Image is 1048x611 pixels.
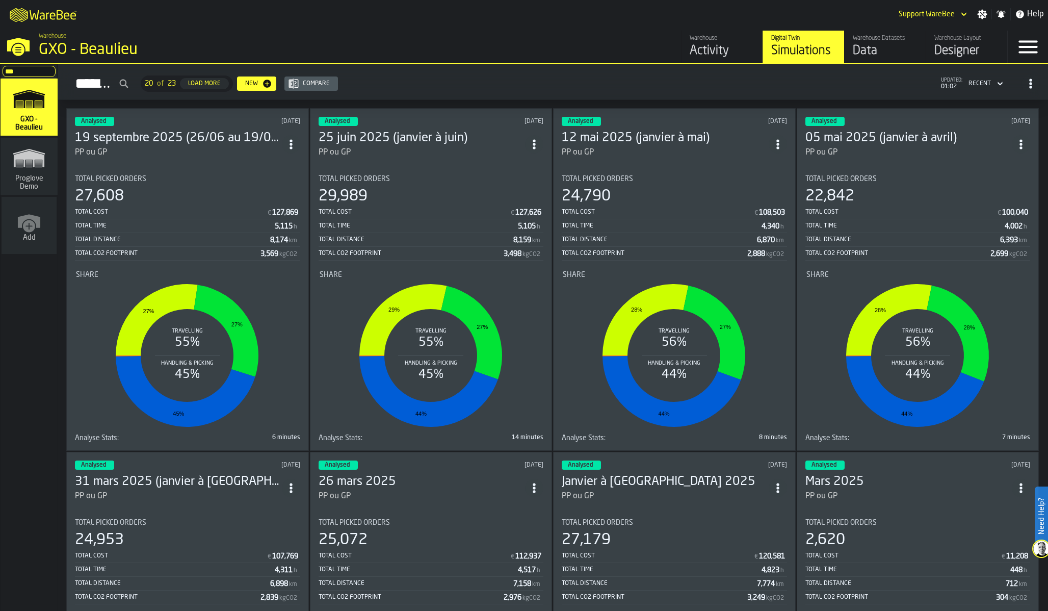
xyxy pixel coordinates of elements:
[75,434,119,442] span: Analyse Stats:
[75,434,186,442] div: Title
[805,519,1031,527] div: Title
[504,594,521,602] div: Stat Value
[920,434,1030,441] div: 7 minutes
[310,108,553,451] div: ItemListCard-DashboardItemContainer
[780,567,784,574] span: h
[1009,251,1027,258] span: kgCO2
[319,175,544,183] div: Title
[853,35,918,42] div: Warehouse Datasets
[747,594,765,602] div: Stat Value
[805,175,1031,261] div: stat-Total Picked Orders
[319,146,351,159] div: PP ou GP
[562,434,787,442] div: stat-Analyse Stats:
[805,175,1031,183] div: Title
[75,175,146,183] span: Total Picked Orders
[941,83,962,90] span: 01:02
[319,434,429,442] div: Title
[776,237,784,244] span: km
[562,490,769,502] div: PP ou GP
[75,474,282,490] div: 31 mars 2025 (janvier à mars)
[562,167,787,442] section: card-SimulationDashboardCard-analyzed
[75,146,107,159] div: PP ou GP
[805,474,1012,490] div: Mars 2025
[75,531,124,549] div: 24,953
[75,580,270,587] div: Total Distance
[294,223,297,231] span: h
[968,80,991,87] div: DropdownMenuValue-4
[563,271,786,432] div: stat-Share
[320,271,342,279] span: Share
[433,434,543,441] div: 14 minutes
[941,78,962,83] span: updated:
[532,581,540,588] span: km
[319,531,368,549] div: 25,072
[320,271,543,279] div: Title
[75,490,107,502] div: PP ou GP
[568,462,593,468] span: Analysed
[208,118,300,125] div: Updated: 19/09/2025, 14:42:49 Created: 19/09/2025, 12:50:37
[568,118,593,124] span: Analysed
[66,108,309,451] div: ItemListCard-DashboardItemContainer
[537,567,540,574] span: h
[895,8,969,20] div: DropdownMenuValue-Support WareBee
[81,118,106,124] span: Analysed
[926,31,1007,63] a: link-to-/wh/i/879171bb-fb62-45b6-858d-60381ae340f0/designer
[319,434,362,442] span: Analyse Stats:
[562,187,611,206] div: 24,790
[137,75,237,92] div: ButtonLoadMore-Load More-Prev-First-Last
[1024,223,1027,231] span: h
[75,222,275,230] div: Total Time
[1006,580,1018,588] div: Stat Value
[780,223,784,231] span: h
[938,118,1030,125] div: Updated: 05/05/2025, 15:37:51 Created: 05/05/2025, 15:08:00
[39,33,66,40] span: Warehouse
[562,175,787,183] div: Title
[759,209,785,217] div: Stat Value
[319,519,544,527] div: Title
[759,552,785,561] div: Stat Value
[1002,209,1028,217] div: Stat Value
[279,251,297,258] span: kgCO2
[184,80,225,87] div: Load More
[75,490,282,502] div: PP ou GP
[762,222,779,231] div: Stat Value
[805,552,1001,559] div: Total Cost
[275,566,293,574] div: Stat Value
[76,271,299,279] div: Title
[75,519,300,604] div: stat-Total Picked Orders
[811,118,836,124] span: Analysed
[275,222,293,231] div: Stat Value
[452,462,543,469] div: Updated: 26/03/2025, 15:06:32 Created: 26/03/2025, 15:05:52
[771,35,836,42] div: Digital Twin
[241,80,262,87] div: New
[805,187,854,206] div: 22,842
[272,209,298,217] div: Stat Value
[532,237,540,244] span: km
[754,553,758,561] span: €
[268,553,271,561] span: €
[562,250,747,257] div: Total CO2 Footprint
[5,174,54,191] span: Proglove Demo
[75,566,275,573] div: Total Time
[81,462,106,468] span: Analysed
[168,80,176,88] span: 23
[522,251,540,258] span: kgCO2
[1036,488,1047,545] label: Need Help?
[811,462,836,468] span: Analysed
[75,474,282,490] h3: 31 mars 2025 (janvier à [GEOGRAPHIC_DATA])
[757,580,775,588] div: Stat Value
[747,250,765,258] div: Stat Value
[319,474,526,490] h3: 26 mars 2025
[562,474,769,490] div: Janvier à Mars 2025
[563,271,786,279] div: Title
[504,250,521,258] div: Stat Value
[513,580,531,588] div: Stat Value
[973,9,991,19] label: button-toggle-Settings
[695,462,787,469] div: Updated: 07/03/2025, 12:36:20 Created: 07/03/2025, 12:35:09
[319,222,518,230] div: Total Time
[1019,581,1027,588] span: km
[562,130,769,146] div: 12 mai 2025 (janvier à mai)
